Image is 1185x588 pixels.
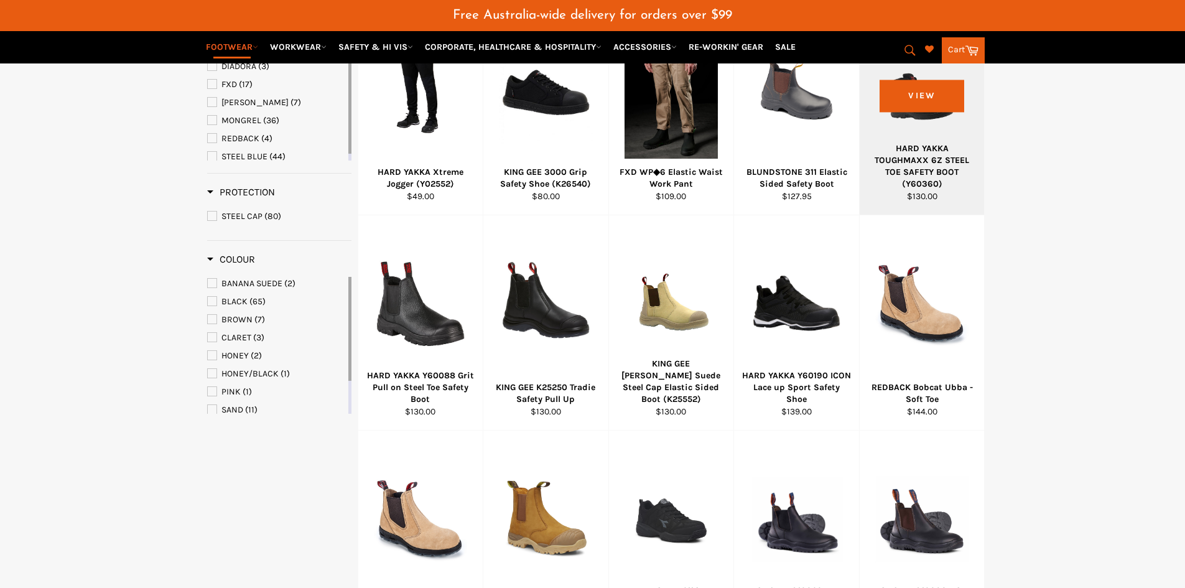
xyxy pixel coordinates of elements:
[491,166,601,190] div: KING GEE 3000 Grip Safety Shoe (K26540)
[264,211,281,222] span: (80)
[261,133,272,144] span: (4)
[859,215,985,431] a: REDBACK Bobcat Ubba - Soft ToeREDBACK Bobcat Ubba - Soft Toe$144.00
[207,331,346,345] a: CLARET
[221,386,241,397] span: PINK
[254,314,265,325] span: (7)
[263,115,279,126] span: (36)
[207,349,346,363] a: HONEY
[243,386,252,397] span: (1)
[201,36,263,58] a: FOOTWEAR
[239,79,253,90] span: (17)
[221,79,237,90] span: FXD
[207,186,275,198] h3: Protection
[221,296,248,307] span: BLACK
[491,381,601,406] div: KING GEE K25250 Tradie Safety Pull Up
[207,78,346,91] a: FXD
[207,277,346,291] a: BANANA SUEDE
[207,114,346,128] a: MONGREL
[207,313,346,327] a: BROWN
[221,211,263,222] span: STEEL CAP
[207,295,346,309] a: BLACK
[207,253,255,266] h3: Colour
[269,151,286,162] span: (44)
[770,36,801,58] a: SALE
[366,370,475,406] div: HARD YAKKA Y60088 Grit Pull on Steel Toe Safety Boot
[207,403,346,417] a: SAND
[608,36,682,58] a: ACCESSORIES
[207,132,346,146] a: REDBACK
[249,296,266,307] span: (65)
[221,332,251,343] span: CLARET
[221,151,267,162] span: STEEL BLUE
[221,314,253,325] span: BROWN
[333,36,418,58] a: SAFETY & HI VIS
[207,385,346,399] a: PINK
[742,370,852,406] div: HARD YAKKA Y60190 ICON Lace up Sport Safety Shoe
[221,61,256,72] span: DIADORA
[207,60,346,73] a: DIADORA
[265,36,332,58] a: WORKWEAR
[253,332,264,343] span: (3)
[453,9,732,22] span: Free Australia-wide delivery for orders over $99
[420,36,606,58] a: CORPORATE, HEALTHCARE & HOSPITALITY
[207,367,346,381] a: HONEY/BLACK
[207,253,255,265] span: Colour
[867,381,977,406] div: REDBACK Bobcat Ubba - Soft Toe
[366,166,475,190] div: HARD YAKKA Xtreme Jogger (Y02552)
[251,350,262,361] span: (2)
[608,215,734,431] a: KING GEE Wills Suede Steel Cap Elastic Sided Boot (K25552)KING GEE [PERSON_NAME] Suede Steel Cap ...
[733,215,859,431] a: HARD YAKKA Y60190 ICON Lace up Sport Safety ShoeHARD YAKKA Y60190 ICON Lace up Sport Safety Shoe$...
[290,97,301,108] span: (7)
[258,61,269,72] span: (3)
[221,133,259,144] span: REDBACK
[221,404,243,415] span: SAND
[942,37,985,63] a: Cart
[684,36,768,58] a: RE-WORKIN' GEAR
[616,358,726,406] div: KING GEE [PERSON_NAME] Suede Steel Cap Elastic Sided Boot (K25552)
[221,278,282,289] span: BANANA SUEDE
[221,368,279,379] span: HONEY/BLACK
[616,166,726,190] div: FXD WP◆6 Elastic Waist Work Pant
[221,350,249,361] span: HONEY
[245,404,258,415] span: (11)
[207,96,346,110] a: MACK
[483,215,608,431] a: KING GEE K25250 Tradie Safety Pull UpKING GEE K25250 Tradie Safety Pull Up$130.00
[221,115,261,126] span: MONGREL
[742,166,852,190] div: BLUNDSTONE 311 Elastic Sided Safety Boot
[284,278,295,289] span: (2)
[867,142,977,190] div: HARD YAKKA TOUGHMAXX 6Z STEEL TOE SAFETY BOOT (Y60360)
[221,97,289,108] span: [PERSON_NAME]
[207,210,351,223] a: STEEL CAP
[207,150,346,164] a: STEEL BLUE
[281,368,290,379] span: (1)
[358,215,483,431] a: HARD YAKKA Y60088 Grit Pull on Steel Toe Safety BootHARD YAKKA Y60088 Grit Pull on Steel Toe Safe...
